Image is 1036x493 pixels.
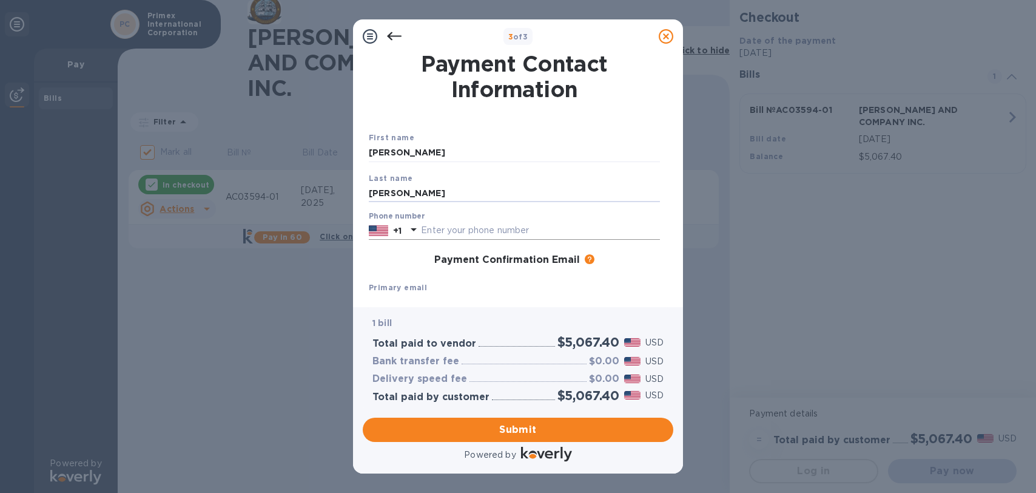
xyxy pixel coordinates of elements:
[645,336,664,349] p: USD
[393,225,402,237] p: +1
[557,388,619,403] h2: $5,067.40
[624,375,641,383] img: USD
[434,254,580,266] h3: Payment Confirmation Email
[624,391,641,399] img: USD
[645,355,664,368] p: USD
[464,449,516,461] p: Powered by
[372,338,476,350] h3: Total paid to vendor
[508,32,528,41] b: of 3
[557,335,619,350] h2: $5,067.40
[369,213,425,220] label: Phone number
[369,51,660,102] h1: Payment Contact Information
[589,373,619,385] h3: $0.00
[372,356,459,367] h3: Bank transfer fee
[369,133,414,142] b: First name
[521,447,572,461] img: Logo
[369,144,660,162] input: Enter your first name
[589,356,619,367] h3: $0.00
[372,318,392,328] b: 1 bill
[624,357,641,365] img: USD
[369,283,427,292] b: Primary email
[624,338,641,347] img: USD
[372,392,489,403] h3: Total paid by customer
[369,224,388,237] img: US
[508,32,513,41] span: 3
[363,418,673,442] button: Submit
[369,294,660,312] input: Enter your primary name
[369,184,660,202] input: Enter your last name
[369,174,413,183] b: Last name
[372,423,664,437] span: Submit
[372,373,467,385] h3: Delivery speed fee
[645,373,664,386] p: USD
[421,222,660,240] input: Enter your phone number
[645,389,664,402] p: USD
